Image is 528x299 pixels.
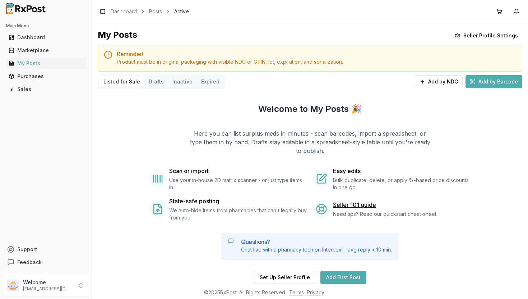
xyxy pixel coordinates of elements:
[9,60,83,67] div: My Posts
[289,289,304,295] a: Terms
[9,86,83,93] div: Sales
[197,76,224,87] button: Expired
[333,200,376,209] a: Seller 101 guide
[6,57,86,70] a: My Posts
[3,83,89,95] button: Sales
[3,256,89,269] button: Feedback
[320,271,366,284] a: Add First Post
[9,73,83,80] div: Purchases
[111,8,137,15] a: Dashboard
[333,177,471,191] span: Bulk duplicate, delete, or apply %-based price discounts in one go.
[6,31,86,44] a: Dashboard
[333,167,361,175] span: Easy edits
[174,8,189,15] span: Active
[169,197,219,205] span: State-safe posting
[189,129,431,155] p: Here you can list surplus meds in minutes - scan barcodes, import a spreadsheet, or type them in ...
[111,8,189,15] nav: breadcrumb
[169,167,209,175] span: Scan or import
[23,286,73,292] p: [EMAIL_ADDRESS][DOMAIN_NAME]
[3,32,89,43] button: Dashboard
[7,280,19,291] img: User avatar
[3,58,89,69] button: My Posts
[9,34,83,41] div: Dashboard
[3,45,89,56] button: Marketplace
[258,103,362,115] h2: Welcome to My Posts 🎉
[169,207,307,221] span: We auto-hide items from pharmacies that can't legally buy from you.
[6,44,86,57] a: Marketplace
[6,70,86,83] a: Purchases
[6,23,86,29] h2: Main Menu
[307,289,324,295] a: Privacy
[117,51,516,57] h5: Reminder!
[415,75,463,88] button: Add by NDC
[3,243,89,256] button: Support
[466,75,522,88] button: Add by Barcode
[3,71,89,82] button: Purchases
[254,271,316,284] button: Set Up Seller Profile
[333,210,437,218] span: Need tips? Read our quickstart cheat-sheet.
[241,246,392,253] div: Chat live with a pharmacy tech on Intercom - avg reply < 10 min.
[6,83,86,96] a: Sales
[9,47,83,54] div: Marketplace
[3,3,49,14] img: RxPost Logo
[99,76,144,87] button: Listed for Sale
[23,279,73,286] p: Welcome
[450,29,522,42] button: Seller Profile Settings
[168,76,197,87] button: Inactive
[117,58,516,65] div: Product must be in original packaging with visible NDC or GTIN, lot, expiration, and serialization.
[98,29,137,42] div: My Posts
[17,259,42,266] span: Feedback
[169,177,307,191] span: Use your in-house 2D matrix scanner - or just type items in.
[241,239,392,245] h5: Questions?
[149,8,162,15] a: Posts
[144,76,168,87] button: Drafts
